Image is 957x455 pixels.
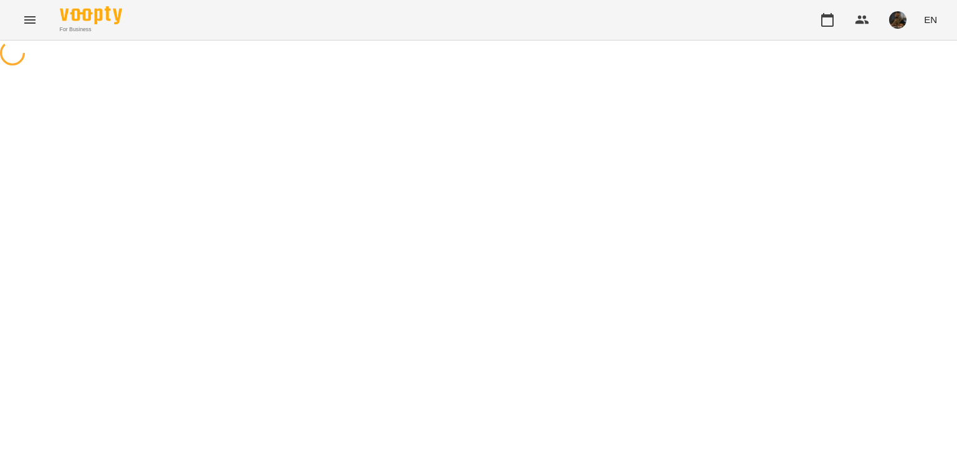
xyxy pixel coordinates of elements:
button: EN [919,8,942,31]
button: Menu [15,5,45,35]
span: EN [924,13,937,26]
span: For Business [60,26,122,34]
img: 38836d50468c905d322a6b1b27ef4d16.jpg [889,11,907,29]
img: Voopty Logo [60,6,122,24]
